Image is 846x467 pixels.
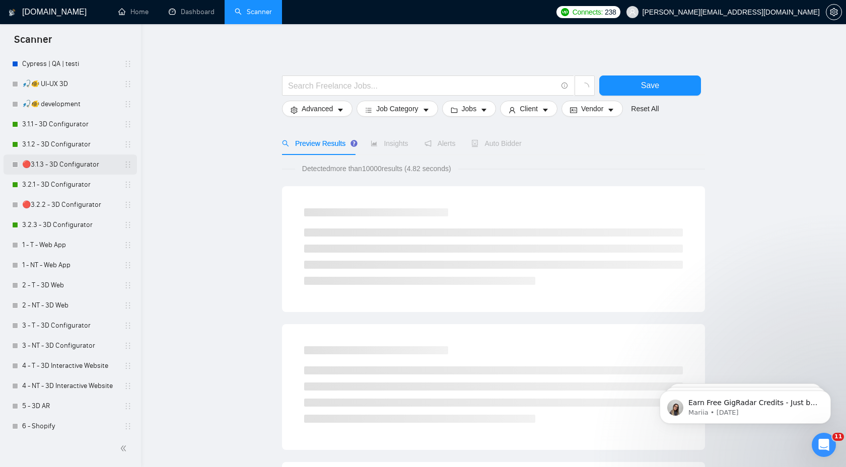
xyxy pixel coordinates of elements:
a: 3.2.3 - 3D Configurator [22,215,118,235]
span: user [509,106,516,114]
span: holder [124,301,132,309]
a: 🎣🐠 UI-UX 3D [22,74,118,94]
a: 5 - 3D AR [22,396,118,416]
span: idcard [570,106,577,114]
button: userClientcaret-down [500,101,557,117]
a: 4 - T - 3D Interactive Website [22,356,118,376]
span: holder [124,100,132,108]
a: 3.1.2 - 3D Configurator [22,134,118,154]
button: Save [599,75,701,96]
span: Alerts [425,139,456,147]
span: caret-down [337,106,344,114]
button: setting [826,4,842,20]
span: setting [291,106,298,114]
button: barsJob Categorycaret-down [357,101,438,117]
span: holder [124,80,132,88]
span: Auto Bidder [471,139,521,147]
input: Search Freelance Jobs... [288,80,557,92]
a: Reset All [631,103,659,114]
span: Scanner [6,32,60,53]
span: Job Category [376,103,418,114]
span: search [282,140,289,147]
a: 🔴3.2.2 - 3D Configurator [22,195,118,215]
span: user [629,9,636,16]
span: bars [365,106,372,114]
a: dashboardDashboard [169,8,215,16]
a: 2 - NT - 3D Web [22,295,118,316]
span: 238 [605,7,616,18]
span: holder [124,201,132,209]
span: holder [124,140,132,148]
span: Detected more than 10000 results (4.82 seconds) [295,163,458,174]
span: caret-down [542,106,549,114]
span: Save [641,79,659,92]
button: folderJobscaret-down [442,101,497,117]
button: settingAdvancedcaret-down [282,101,352,117]
span: info-circle [561,83,568,89]
span: holder [124,161,132,169]
img: upwork-logo.png [561,8,569,16]
span: folder [451,106,458,114]
a: 3.2.1 - 3D Configurator [22,175,118,195]
span: Vendor [581,103,603,114]
a: 6 - Shopify [22,416,118,436]
a: 🔴3.1.3 - 3D Configurator [22,154,118,175]
img: logo [9,5,16,21]
span: Client [520,103,538,114]
span: holder [124,221,132,229]
a: 3.1.1 - 3D Configurator [22,114,118,134]
a: 🎣🐠 development [22,94,118,114]
span: holder [124,342,132,350]
button: idcardVendorcaret-down [561,101,623,117]
span: area-chart [371,140,378,147]
span: robot [471,140,478,147]
span: holder [124,261,132,269]
a: setting [826,8,842,16]
span: holder [124,120,132,128]
span: 11 [832,433,844,441]
a: 3 - NT - 3D Configurator [22,336,118,356]
a: searchScanner [235,8,272,16]
span: holder [124,60,132,68]
a: 3 - T - 3D Configurator [22,316,118,336]
span: caret-down [480,106,487,114]
span: Preview Results [282,139,355,147]
iframe: Intercom live chat [812,433,836,457]
span: notification [425,140,432,147]
span: double-left [120,443,130,453]
span: caret-down [422,106,430,114]
a: 1 - T - Web App [22,235,118,255]
span: holder [124,181,132,189]
a: 4 - NT - 3D Interactive Website [22,376,118,396]
span: setting [826,8,841,16]
a: homeHome [118,8,149,16]
span: Advanced [302,103,333,114]
a: 2 - T - 3D Web [22,275,118,295]
span: Connects: [573,7,603,18]
span: holder [124,422,132,430]
span: holder [124,281,132,289]
span: holder [124,241,132,249]
span: loading [580,83,589,92]
div: Tooltip anchor [349,139,359,148]
span: Jobs [462,103,477,114]
span: Insights [371,139,408,147]
iframe: Intercom notifications message [645,369,846,440]
span: holder [124,322,132,330]
span: caret-down [607,106,614,114]
a: Cypress | QA | testi [22,54,118,74]
span: holder [124,402,132,410]
a: 1 - NT - Web App [22,255,118,275]
span: holder [124,382,132,390]
span: holder [124,362,132,370]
